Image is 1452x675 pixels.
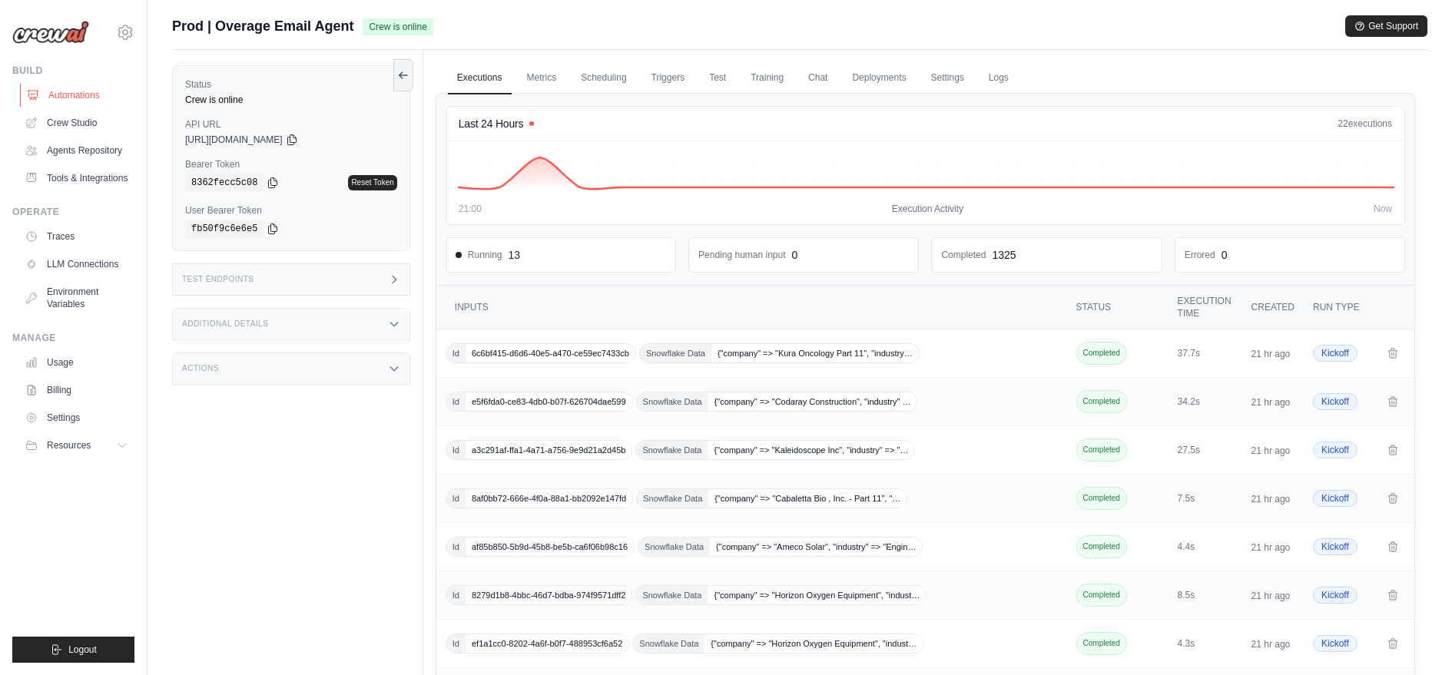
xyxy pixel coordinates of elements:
[466,538,634,556] span: af85b850-5b9d-45b8-be5b-ca6f06b98c16
[710,538,922,556] span: {"company" => "Ameco Solar", "industry" => "Engin…
[446,441,466,459] span: Id
[1313,587,1358,604] span: Kickoff
[18,433,134,458] button: Resources
[185,134,283,146] span: [URL][DOMAIN_NAME]
[1169,286,1242,329] th: Execution Time
[1076,487,1127,510] span: Completed
[1178,444,1233,456] div: 27.5s
[18,280,134,316] a: Environment Variables
[799,62,837,94] a: Chat
[1222,247,1228,263] div: 0
[18,378,134,402] a: Billing
[18,224,134,249] a: Traces
[466,489,632,508] span: 8af0bb72-666e-4f0a-88a1-bb2092e147fd
[708,392,917,411] span: {"company" => "Codaray Construction", "industry" …
[1178,589,1233,601] div: 8.5s
[466,392,632,411] span: e5f6fda0-ce83-4db0-b07f-626704dae599
[12,332,134,344] div: Manage
[436,286,1070,329] th: Inputs
[1374,203,1392,215] span: Now
[18,166,134,190] a: Tools & Integrations
[700,62,735,94] a: Test
[182,364,219,373] h3: Actions
[637,489,708,508] span: Snowflake Data
[708,441,914,459] span: {"company" => "Kaleidoscope Inc", "industry" => "…
[185,220,264,238] code: fb50f9c6e6e5
[348,175,396,190] a: Reset Token
[18,350,134,375] a: Usage
[172,15,353,37] span: Prod | Overage Email Agent
[1251,591,1291,601] time: 21 hr ago
[980,62,1018,94] a: Logs
[466,586,632,604] span: 8279d1b8-4bbc-46d7-bdba-974f9571dff2
[1076,632,1127,655] span: Completed
[446,538,466,556] span: Id
[18,138,134,163] a: Agents Repository
[185,94,397,106] div: Crew is online
[185,158,397,170] label: Bearer Token
[12,637,134,663] button: Logout
[711,344,919,362] span: {"company" => "Kura Oncology Part 11", "industry…
[1076,390,1127,413] span: Completed
[1178,395,1233,408] div: 34.2s
[1313,393,1358,410] span: Kickoff
[633,634,704,653] span: Snowflake Data
[921,62,973,94] a: Settings
[992,247,1016,263] div: 1325
[636,586,708,604] span: Snowflake Data
[509,247,521,263] div: 13
[466,634,628,653] span: ef1a1cc0-8202-4a6f-b0f7-488953cf6a52
[1313,302,1359,313] span: Run Type
[518,62,566,94] a: Metrics
[446,586,466,604] span: Id
[1076,535,1127,558] span: Completed
[456,249,502,261] span: Running
[1251,397,1291,408] time: 21 hr ago
[698,249,785,261] dd: Pending human input
[1251,639,1291,650] time: 21 hr ago
[1076,584,1127,607] span: Completed
[466,344,635,362] span: 6c6bf415-d6d6-40e5-a470-ce59ec7433cb
[12,21,89,44] img: Logo
[1338,117,1392,130] div: executions
[640,344,711,362] span: Snowflake Data
[446,634,466,653] span: Id
[1178,637,1233,650] div: 4.3s
[182,275,254,284] h3: Test Endpoints
[1251,445,1291,456] time: 21 hr ago
[446,392,466,411] span: Id
[459,203,482,215] span: 21:00
[47,439,91,452] span: Resources
[1313,635,1358,652] span: Kickoff
[843,62,915,94] a: Deployments
[1185,249,1215,261] dd: Errored
[1178,492,1233,505] div: 7.5s
[1178,541,1233,553] div: 4.4s
[704,634,923,653] span: {"company" => "Horizon Oxygen Equipment", "indust…
[185,204,397,217] label: User Bearer Token
[741,62,793,94] a: Training
[446,489,466,508] span: Id
[459,116,523,131] h4: Last 24 Hours
[446,344,466,362] span: Id
[636,441,708,459] span: Snowflake Data
[18,405,134,430] a: Settings
[708,489,907,508] span: {"company" => "Cabaletta Bio , Inc. - Part 11", "…
[1242,286,1304,329] th: Created
[1076,438,1127,462] span: Completed
[1076,302,1112,313] span: Status
[185,118,397,131] label: API URL
[1076,342,1127,365] span: Completed
[1338,118,1348,129] span: 22
[466,441,632,459] span: a3c291af-ffa1-4a71-a756-9e9d21a2d45b
[18,111,134,135] a: Crew Studio
[18,252,134,276] a: LLM Connections
[1313,442,1358,458] span: Kickoff
[1251,494,1291,505] time: 21 hr ago
[68,644,97,656] span: Logout
[12,65,134,77] div: Build
[637,392,708,411] span: Snowflake Data
[792,247,798,263] div: 0
[1345,15,1427,37] button: Get Support
[20,83,136,108] a: Automations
